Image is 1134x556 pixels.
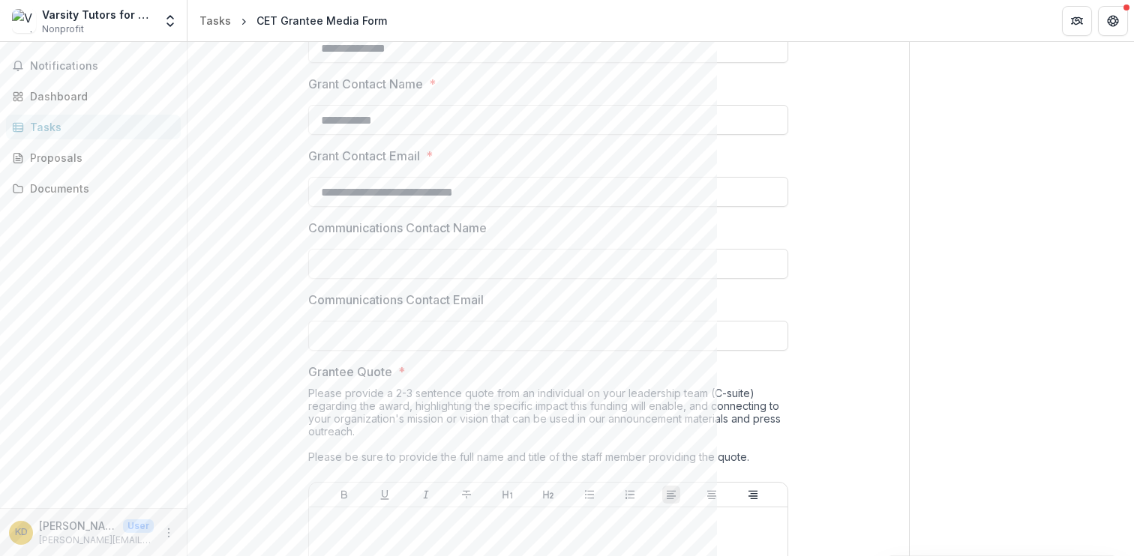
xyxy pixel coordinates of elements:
a: Tasks [6,115,181,139]
div: Kelly Dean [15,528,28,537]
button: Heading 1 [499,486,517,504]
button: Bold [335,486,353,504]
div: Tasks [30,119,169,135]
button: Italicize [417,486,435,504]
div: Tasks [199,13,231,28]
button: Get Help [1098,6,1128,36]
span: Nonprofit [42,22,84,36]
div: Dashboard [30,88,169,104]
div: Documents [30,181,169,196]
img: Varsity Tutors for Schools LLC [12,9,36,33]
button: Underline [376,486,394,504]
button: Strike [457,486,475,504]
a: Tasks [193,10,237,31]
button: Align Center [703,486,721,504]
p: Communications Contact Email [308,291,484,309]
a: Documents [6,176,181,201]
button: Ordered List [621,486,639,504]
span: Notifications [30,60,175,73]
p: [PERSON_NAME][EMAIL_ADDRESS][PERSON_NAME][DOMAIN_NAME] [39,534,154,547]
p: User [123,519,154,533]
button: Heading 2 [539,486,557,504]
p: [PERSON_NAME] [39,518,117,534]
p: Grant Contact Email [308,147,420,165]
button: Notifications [6,54,181,78]
p: Grantee Quote [308,363,392,381]
button: Align Right [744,486,762,504]
div: CET Grantee Media Form [256,13,387,28]
a: Dashboard [6,84,181,109]
a: Proposals [6,145,181,170]
div: Varsity Tutors for Schools LLC [42,7,154,22]
nav: breadcrumb [193,10,393,31]
button: Align Left [662,486,680,504]
button: Bullet List [580,486,598,504]
button: Partners [1062,6,1092,36]
button: More [160,524,178,542]
p: Communications Contact Name [308,219,487,237]
div: Proposals [30,150,169,166]
button: Open entity switcher [160,6,181,36]
p: Grant Contact Name [308,75,423,93]
div: Please provide a 2-3 sentence quote from an individual on your leadership team (C-suite) regardin... [308,387,788,482]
